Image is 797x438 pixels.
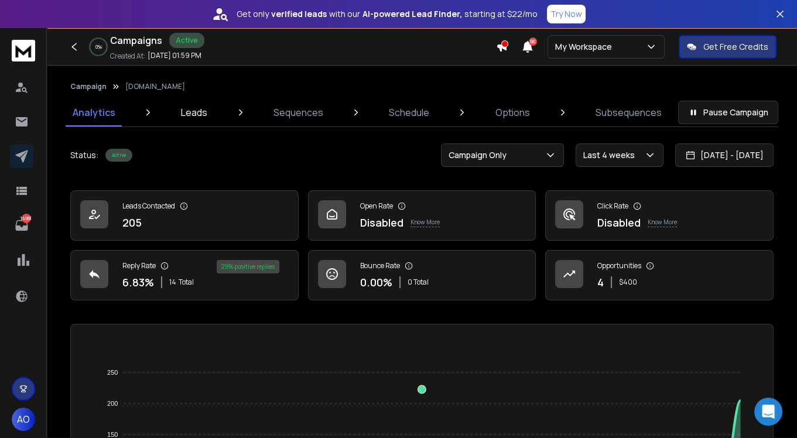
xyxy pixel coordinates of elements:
[12,408,35,431] button: AO
[110,52,145,61] p: Created At:
[12,40,35,61] img: logo
[678,101,778,124] button: Pause Campaign
[122,201,175,211] p: Leads Contacted
[148,51,201,60] p: [DATE] 01:59 PM
[360,261,400,271] p: Bounce Rate
[237,8,538,20] p: Get only with our starting at $22/mo
[597,214,641,231] p: Disabled
[66,98,122,126] a: Analytics
[122,261,156,271] p: Reply Rate
[308,250,536,300] a: Bounce Rate0.00%0 Total
[95,43,102,50] p: 0 %
[169,33,204,48] div: Active
[70,190,299,241] a: Leads Contacted205
[360,214,403,231] p: Disabled
[70,82,107,91] button: Campaign
[360,201,393,211] p: Open Rate
[107,369,118,376] tspan: 250
[125,82,185,91] p: [DOMAIN_NAME]
[555,41,617,53] p: My Workspace
[495,105,530,119] p: Options
[179,278,194,287] span: Total
[619,278,637,287] p: $ 400
[273,105,323,119] p: Sequences
[107,431,118,438] tspan: 150
[360,274,392,290] p: 0.00 %
[122,214,142,231] p: 205
[597,261,641,271] p: Opportunities
[648,218,677,227] p: Know More
[411,218,440,227] p: Know More
[679,35,777,59] button: Get Free Credits
[545,190,774,241] a: Click RateDisabledKnow More
[362,8,462,20] strong: AI-powered Lead Finder,
[597,201,628,211] p: Click Rate
[389,105,429,119] p: Schedule
[408,278,429,287] p: 0 Total
[547,5,586,23] button: Try Now
[597,274,604,290] p: 4
[308,190,536,241] a: Open RateDisabledKnow More
[105,149,132,162] div: Active
[550,8,582,20] p: Try Now
[754,398,782,426] div: Open Intercom Messenger
[529,37,537,46] span: 50
[10,214,33,237] a: 14981
[181,105,207,119] p: Leads
[107,400,118,407] tspan: 200
[174,98,214,126] a: Leads
[488,98,537,126] a: Options
[122,274,154,290] p: 6.83 %
[675,143,774,167] button: [DATE] - [DATE]
[169,278,176,287] span: 14
[73,105,115,119] p: Analytics
[70,250,299,300] a: Reply Rate6.83%14Total29% positive replies
[596,105,662,119] p: Subsequences
[382,98,436,126] a: Schedule
[110,33,162,47] h1: Campaigns
[589,98,669,126] a: Subsequences
[217,260,279,273] div: 29 % positive replies
[545,250,774,300] a: Opportunities4$400
[449,149,511,161] p: Campaign Only
[271,8,327,20] strong: verified leads
[266,98,330,126] a: Sequences
[70,149,98,161] p: Status:
[22,214,31,223] p: 14981
[583,149,639,161] p: Last 4 weeks
[703,41,768,53] p: Get Free Credits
